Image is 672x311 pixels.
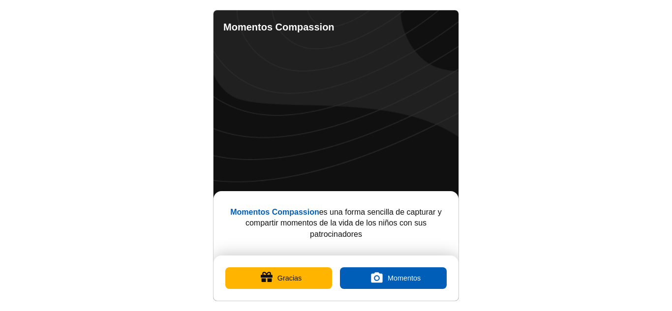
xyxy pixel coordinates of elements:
[225,267,332,289] button: Gracias
[340,267,447,289] label: Momentos
[229,207,443,240] p: es una forma sencilla de capturar y compartir momentos de la vida de los niños con sus patrocinad...
[417,20,429,32] a: Contacto
[230,208,319,216] b: Momentos Compassion
[397,20,409,32] a: Completed Moments
[437,20,449,32] a: Ajustes
[223,22,335,32] b: Momentos Compassion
